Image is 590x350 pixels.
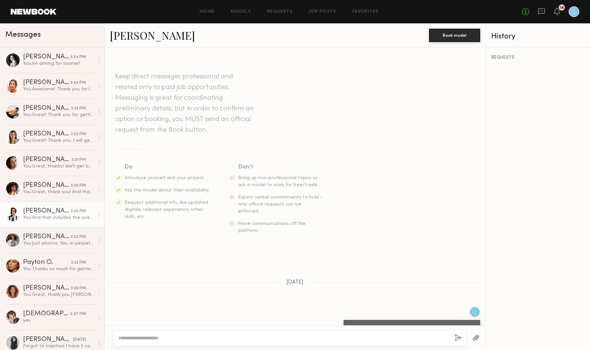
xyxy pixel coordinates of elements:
[23,54,70,60] div: [PERSON_NAME]
[125,188,209,193] span: Ask the model about their availability.
[70,54,86,60] div: 3:24 PM
[238,222,306,233] span: Move communications off the platform.
[23,285,71,292] div: [PERSON_NAME]
[23,343,94,349] div: Forgot to mention I have 3 cats lol! :)
[23,163,94,169] div: You: Great, thanks! We'll get back to you soon.
[231,10,251,14] a: Models
[70,80,86,86] div: 3:24 PM
[238,195,323,214] span: Expect verbal commitments to hold - only official requests can be enforced.
[560,6,564,10] div: 16
[491,33,585,40] div: History
[23,79,70,86] div: [PERSON_NAME]
[71,260,86,266] div: 3:23 PM
[23,311,70,317] div: [DEMOGRAPHIC_DATA][PERSON_NAME]
[125,176,205,180] span: Introduce yourself and your project.
[23,86,94,92] div: You: Awesome! Thank you for letting me know. I'll get back to you if the client selects that date.
[23,156,71,163] div: [PERSON_NAME]
[71,105,86,112] div: 3:23 PM
[23,259,71,266] div: Payton O.
[73,337,86,343] div: [DATE]
[353,10,379,14] a: Favorites
[23,240,94,247] div: You: Just photos. Yes, in perpetuity for web & social if you could please provide that rate. Thanks!
[429,29,480,42] button: Book model
[491,55,585,60] div: REQUESTS
[23,317,94,324] div: yes
[200,10,215,14] a: Home
[70,311,86,317] div: 2:27 PM
[23,137,94,144] div: You: Great! Thank you. I will get back to you soon
[71,285,86,292] div: 3:20 PM
[71,183,86,189] div: 3:26 PM
[23,215,94,221] div: You: And that includes the usage as well?
[309,10,337,14] a: Job Posts
[5,31,41,39] span: Messages
[71,131,86,137] div: 3:22 PM
[23,208,71,215] div: [PERSON_NAME]
[238,162,324,172] div: Don’t
[115,71,255,135] header: Keep direct messages professional and related only to paid job opportunities. Messaging is great ...
[23,336,73,343] div: [PERSON_NAME]
[238,176,319,187] span: Bring up non-professional topics or ask a model to work for free/trade.
[125,201,208,219] span: Request additional info, like updated digitals, relevant experience, other skills, etc.
[71,157,86,163] div: 3:21 PM
[23,189,94,195] div: You: Great, thank you! And that includes the usage as well?
[23,182,71,189] div: [PERSON_NAME]
[71,208,86,215] div: 3:26 PM
[23,60,94,67] div: You: Im aiming for sooner!
[23,105,71,112] div: [PERSON_NAME]
[23,234,71,240] div: [PERSON_NAME] S.
[286,280,304,285] span: [DATE]
[23,266,94,272] div: You: Thanks so much for getting back to me. They would be looking for in perpetuity usage for web...
[71,234,86,240] div: 3:22 PM
[110,28,195,42] a: [PERSON_NAME]
[125,162,210,172] div: Do
[429,32,480,38] a: Book model
[23,112,94,118] div: You: Great! Thank you for getting back to me. I'll update you soon.
[23,292,94,298] div: You: Great, thank you [PERSON_NAME]! We'll get back to you on the client's final selects.
[267,10,293,14] a: Requests
[23,131,71,137] div: [PERSON_NAME]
